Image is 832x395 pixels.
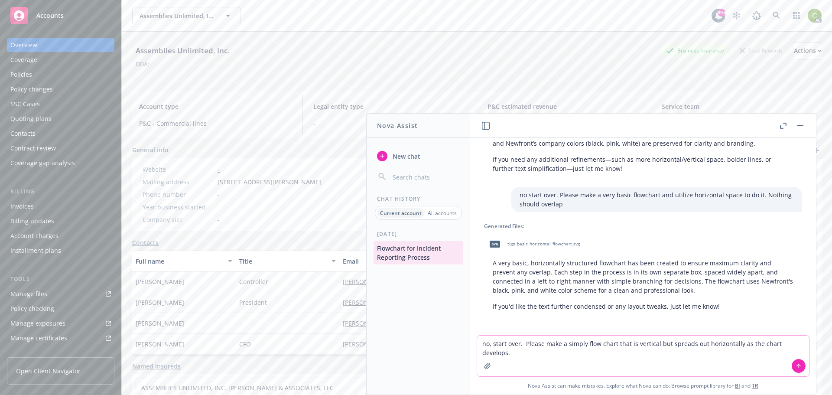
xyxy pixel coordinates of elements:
p: Current account [380,209,422,217]
div: Website [143,165,214,174]
div: DBA: - [136,59,152,69]
div: Tools [7,275,114,284]
span: Nova Assist can make mistakes. Explore what Nova can do: Browse prompt library for and [474,377,812,395]
a: Search [768,7,785,24]
span: Account type [139,102,292,111]
a: Installment plans [7,244,114,258]
div: Quoting plans [10,112,52,126]
button: Title [236,251,339,271]
p: All accounts [428,209,457,217]
a: Coverage [7,53,114,67]
div: Coverage gap analysis [10,156,75,170]
div: SSC Cases [10,97,40,111]
div: Email [343,257,499,266]
button: Full name [132,251,236,271]
a: Overview [7,38,114,52]
span: - [239,319,241,328]
div: Contacts [10,127,36,140]
a: Report a Bug [748,7,765,24]
a: add [811,145,822,156]
div: Company size [143,215,214,224]
a: Contacts [132,238,159,247]
p: If you need any additional refinements—such as more horizontal/vertical space, bolder lines, or f... [493,155,793,173]
span: Controller [239,277,268,286]
div: svgtigo_basic_horizontal_flowchart.svg [484,233,582,255]
div: Phone number [143,190,214,199]
div: Manage exposures [10,317,65,330]
a: Coverage gap analysis [7,156,114,170]
a: Accounts [7,3,114,28]
p: If you'd like the text further condensed or any layout tweaks, just let me know! [493,302,793,311]
div: Manage claims [10,346,54,360]
span: svg [490,241,500,247]
div: Billing updates [10,214,54,228]
div: Chat History [367,195,470,202]
p: A very basic, horizontally structured flowchart has been created to ensure maximum clarity and pr... [493,258,793,295]
span: New chat [391,152,420,161]
span: - [218,190,220,199]
a: [PERSON_NAME][EMAIL_ADDRESS][DOMAIN_NAME] [343,340,500,348]
a: Quoting plans [7,112,114,126]
button: Flowchart for Incident Reporting Process [374,241,463,264]
a: [PERSON_NAME][EMAIL_ADDRESS][DOMAIN_NAME] [343,319,500,327]
a: [PERSON_NAME][EMAIL_ADDRESS][DOMAIN_NAME] [343,298,500,307]
div: Mailing address [143,177,214,186]
button: New chat [374,148,463,164]
div: Policy changes [10,82,53,96]
div: Coverage [10,53,37,67]
div: Contract review [10,141,56,155]
a: Policy checking [7,302,114,316]
a: Manage exposures [7,317,114,330]
a: [PERSON_NAME][EMAIL_ADDRESS][DOMAIN_NAME] [343,277,500,286]
img: photo [808,9,822,23]
span: Legal entity type [313,102,466,111]
span: Open Client Navigator [16,366,81,375]
div: Title [239,257,326,266]
span: P&C - Commercial lines [139,119,292,128]
span: [STREET_ADDRESS][PERSON_NAME] [218,177,321,186]
p: no start over. Please make a very basic flowchart and utilize horizontal space to do it. Nothing ... [520,190,793,209]
span: [PERSON_NAME] [136,298,184,307]
span: Accounts [36,12,64,19]
a: TR [752,382,758,389]
div: Manage certificates [10,331,67,345]
a: Manage claims [7,346,114,360]
div: Policy checking [10,302,54,316]
span: [PERSON_NAME] [136,319,184,328]
span: P&C estimated revenue [487,102,640,111]
div: Full name [136,257,223,266]
a: Stop snowing [728,7,745,24]
span: General info [132,145,169,154]
span: Assemblies Unlimited, Inc. [140,11,214,20]
a: ASSEMBLIES UNLIMITED, INC. [PERSON_NAME] & ASSOCIATES, LLC [141,384,334,392]
textarea: no, start over. Please make a simply flow chart that is vertical but spreads out horizontally as ... [477,336,809,376]
span: - [218,215,220,224]
a: Manage certificates [7,331,114,345]
a: Contacts [7,127,114,140]
a: Switch app [788,7,805,24]
div: Policies [10,68,32,82]
span: - [218,202,220,212]
button: Actions [794,42,822,59]
a: Policy changes [7,82,114,96]
a: Policies [7,68,114,82]
div: Overview [10,38,37,52]
div: Invoices [10,199,34,213]
a: Contract review [7,141,114,155]
div: Generated Files: [484,222,802,230]
span: tigo_basic_horizontal_flowchart.svg [507,241,580,247]
span: [PERSON_NAME] [136,340,184,349]
div: Manage files [10,287,47,301]
a: Billing updates [7,214,114,228]
div: Year business started [143,202,214,212]
a: SSC Cases [7,97,114,111]
div: Installment plans [10,244,61,258]
div: 99+ [718,9,725,16]
div: Billing [7,187,114,196]
span: [PERSON_NAME] [136,277,184,286]
span: Service team [662,102,815,111]
div: Business Insurance [662,45,728,56]
a: Named insureds [132,362,181,371]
